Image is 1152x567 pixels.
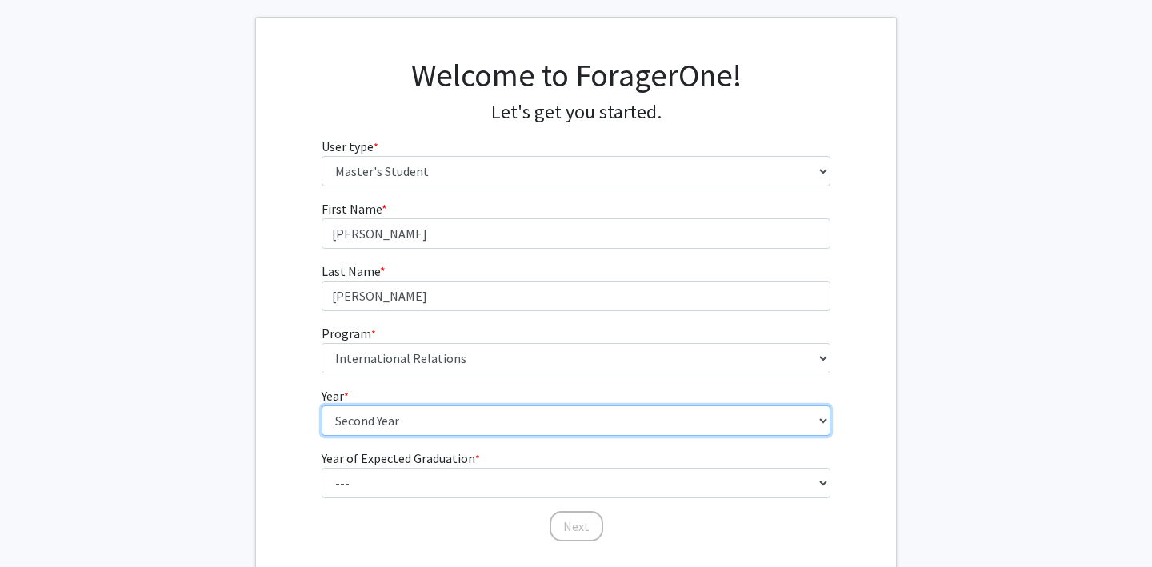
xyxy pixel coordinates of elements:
[322,201,382,217] span: First Name
[12,495,68,555] iframe: Chat
[322,324,376,343] label: Program
[550,511,603,541] button: Next
[322,449,480,468] label: Year of Expected Graduation
[322,386,349,405] label: Year
[322,56,831,94] h1: Welcome to ForagerOne!
[322,101,831,124] h4: Let's get you started.
[322,263,380,279] span: Last Name
[322,137,378,156] label: User type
